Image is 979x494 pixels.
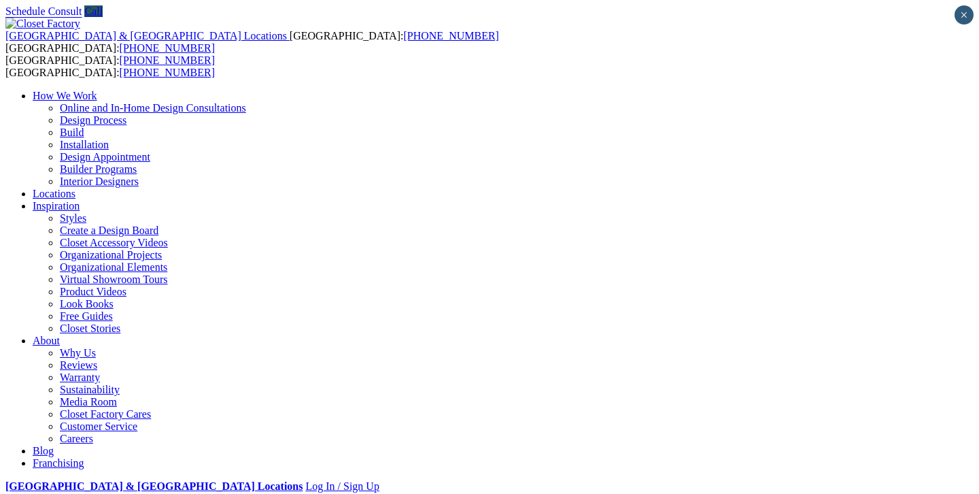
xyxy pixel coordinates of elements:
span: [GEOGRAPHIC_DATA]: [GEOGRAPHIC_DATA]: [5,30,499,54]
a: Inspiration [33,200,80,212]
a: [GEOGRAPHIC_DATA] & [GEOGRAPHIC_DATA] Locations [5,30,290,42]
a: Build [60,127,84,138]
a: Reviews [60,359,97,371]
a: [PHONE_NUMBER] [403,30,498,42]
a: Online and In-Home Design Consultations [60,102,246,114]
a: Log In / Sign Up [305,480,379,492]
button: Close [955,5,974,24]
a: Organizational Projects [60,249,162,261]
a: Customer Service [60,421,137,432]
a: [GEOGRAPHIC_DATA] & [GEOGRAPHIC_DATA] Locations [5,480,303,492]
a: Franchising [33,457,84,469]
a: Blog [33,445,54,457]
a: Design Appointment [60,151,150,163]
a: Careers [60,433,93,444]
a: Interior Designers [60,176,139,187]
a: Free Guides [60,310,113,322]
a: Call [84,5,103,17]
a: Sustainability [60,384,120,395]
a: Warranty [60,372,100,383]
a: Virtual Showroom Tours [60,274,168,285]
span: [GEOGRAPHIC_DATA] & [GEOGRAPHIC_DATA] Locations [5,30,287,42]
a: Styles [60,212,86,224]
a: Media Room [60,396,117,408]
a: How We Work [33,90,97,101]
a: Why Us [60,347,96,359]
a: Organizational Elements [60,261,167,273]
a: About [33,335,60,346]
a: Design Process [60,114,126,126]
img: Closet Factory [5,18,80,30]
a: Locations [33,188,75,199]
a: Installation [60,139,109,150]
a: Builder Programs [60,163,137,175]
span: [GEOGRAPHIC_DATA]: [GEOGRAPHIC_DATA]: [5,54,215,78]
a: Product Videos [60,286,126,297]
a: Closet Stories [60,323,120,334]
a: Closet Factory Cares [60,408,151,420]
a: Schedule Consult [5,5,82,17]
a: Closet Accessory Videos [60,237,168,248]
a: Create a Design Board [60,225,158,236]
a: [PHONE_NUMBER] [120,54,215,66]
a: [PHONE_NUMBER] [120,42,215,54]
a: Look Books [60,298,114,310]
a: [PHONE_NUMBER] [120,67,215,78]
